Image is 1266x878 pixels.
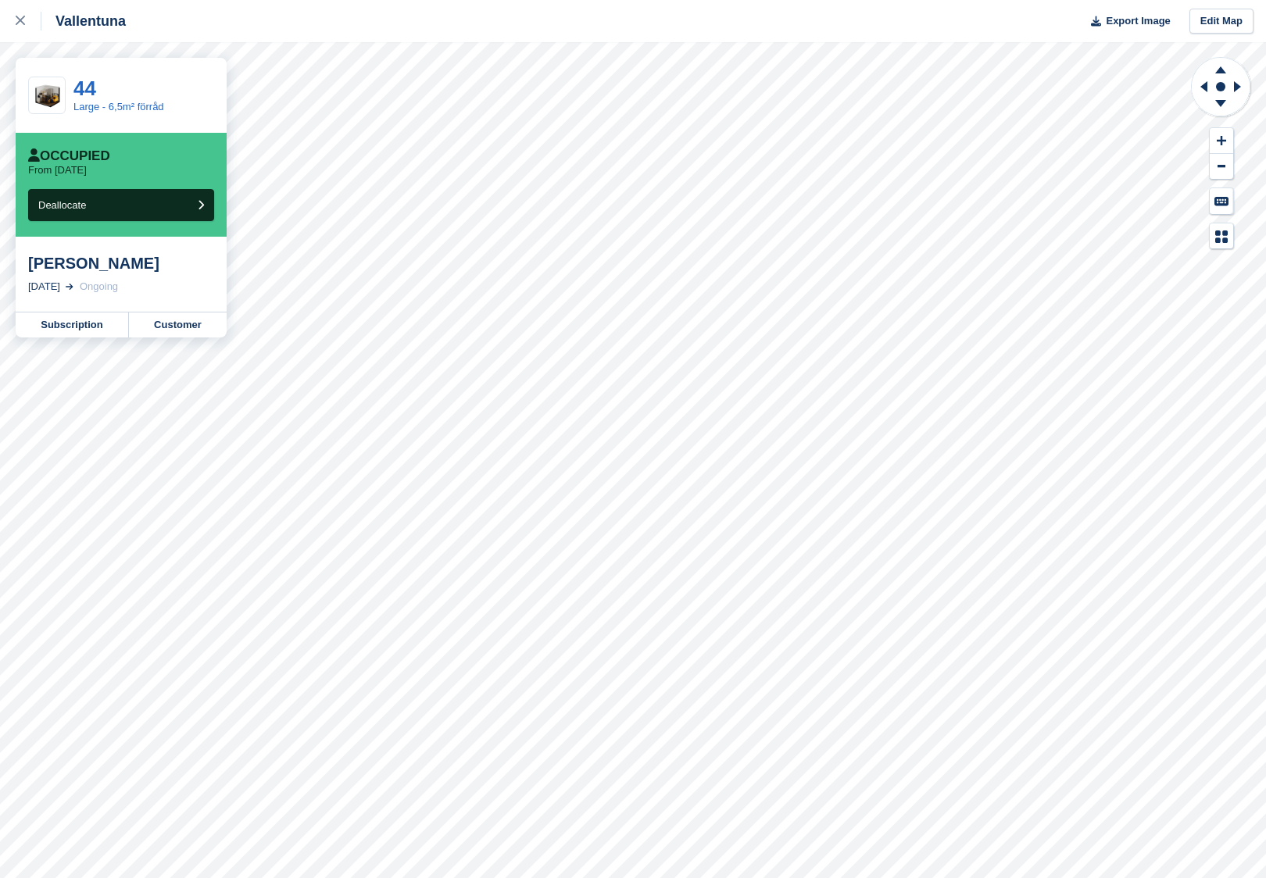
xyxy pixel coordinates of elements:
[1106,13,1170,29] span: Export Image
[28,148,110,164] div: Occupied
[1189,9,1253,34] a: Edit Map
[41,12,126,30] div: Vallentuna
[1210,223,1233,249] button: Map Legend
[73,77,96,100] a: 44
[29,80,65,111] img: Prc.24.6_1%201.png
[1210,128,1233,154] button: Zoom In
[28,189,214,221] button: Deallocate
[38,199,86,211] span: Deallocate
[28,164,87,177] p: From [DATE]
[1210,154,1233,180] button: Zoom Out
[1082,9,1171,34] button: Export Image
[80,279,118,294] div: Ongoing
[1210,188,1233,214] button: Keyboard Shortcuts
[66,284,73,290] img: arrow-right-light-icn-cde0832a797a2874e46488d9cf13f60e5c3a73dbe684e267c42b8395dfbc2abf.svg
[73,101,164,112] a: Large - 6,5m² förråd
[129,312,227,337] a: Customer
[16,312,129,337] a: Subscription
[28,254,214,273] div: [PERSON_NAME]
[28,279,60,294] div: [DATE]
